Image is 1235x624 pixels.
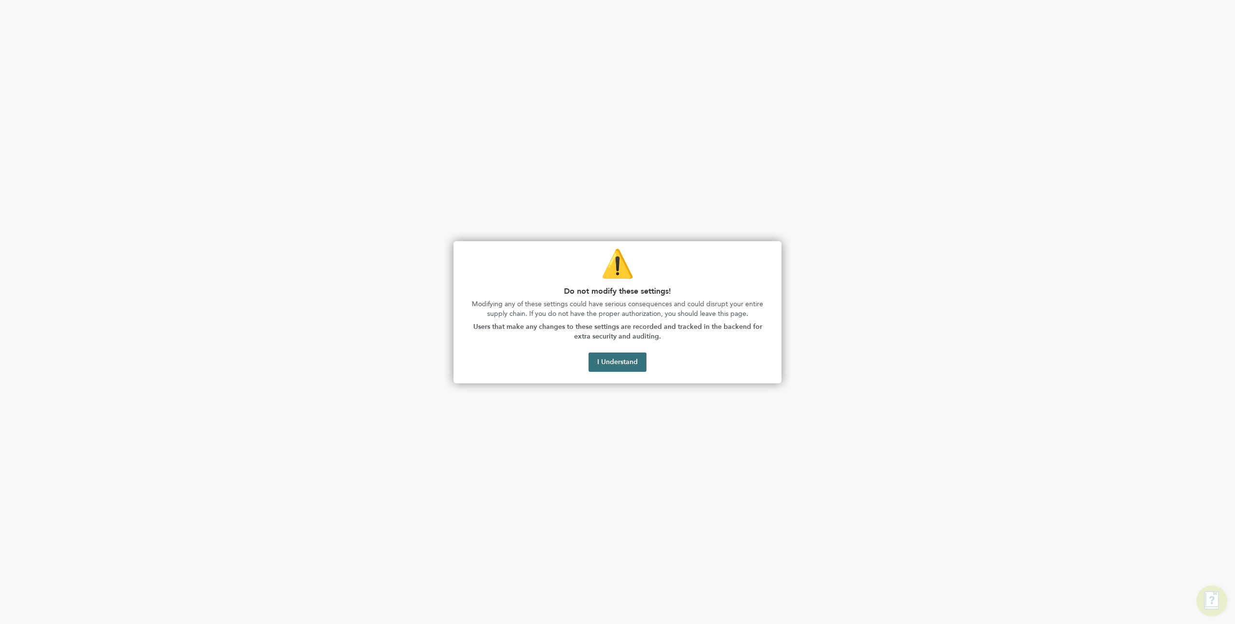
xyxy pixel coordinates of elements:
[465,245,770,283] p: ⚠️
[465,286,770,296] p: Do not modify these settings!
[473,323,764,340] strong: Users that make any changes to these settings are recorded and tracked in the backend for extra s...
[453,241,782,384] div: Do not modify these settings!
[589,353,646,372] button: I Understand
[465,299,770,318] p: Modifying any of these settings could have serious consequences and could disrupt your entire sup...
